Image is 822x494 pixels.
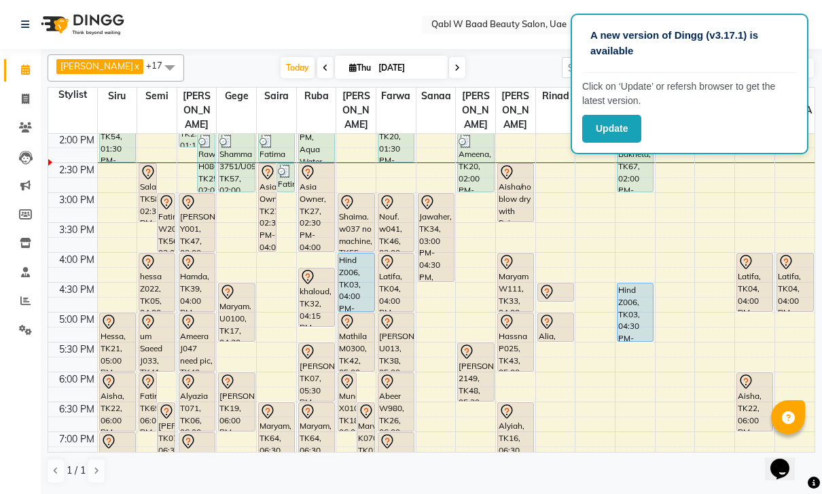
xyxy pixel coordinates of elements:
div: Maryam, TK64, 06:30 PM-07:30 PM, Natural Hair Color - Roots [259,403,294,461]
div: 2:30 PM [56,163,97,177]
div: Stylist [48,88,97,102]
div: 5:00 PM [56,313,97,327]
span: [PERSON_NAME] [456,88,495,133]
div: Alyiah, TK16, 06:30 PM-07:30 PM, Activation Hair Treatment [498,403,533,461]
div: Aisha/no blow dry with Saira L065/Q040, TK70, 02:30 PM-03:30 PM, Emergency Hair Treatment Mask [498,164,533,222]
div: 2:00 PM [56,133,97,147]
div: Ameena, TK20, 02:00 PM-03:00 PM, Lymphatic Body Massage [458,134,493,192]
div: Hassna P025, TK43, 05:00 PM-06:00 PM, Activation Hair Treatment [498,313,533,371]
span: [PERSON_NAME] [177,88,217,133]
span: [PERSON_NAME] [336,88,376,133]
div: Hind Z006, TK03, 04:00 PM-05:00 PM, Activation Hair Treatment [338,253,374,311]
div: Fatima, TK69, 06:00 PM-07:00 PM, Hair Growth Treatment [139,373,156,431]
div: Latifa, TK04, 04:00 PM-05:00 PM, Pedicure [777,253,813,311]
div: Hamda, TK39, 04:00 PM-05:00 PM, Magic Hair Treatemnt [179,253,215,311]
div: 3:00 PM [56,193,97,207]
button: Update [582,115,641,143]
span: Saira [257,88,296,105]
div: 5:30 PM [56,342,97,357]
div: 4:30 PM [56,283,97,297]
div: Fatima W202, TK56, 03:00 PM-04:00 PM, Activation Hair Treatment [158,194,175,251]
span: +17 [146,60,173,71]
div: Abeer W980, TK26, 06:00 PM-07:00 PM, Activation Hair Treatment [378,373,414,431]
img: logo [35,5,128,43]
div: Alia, TK71, 05:00 PM-05:30 PM, Hair Consultaion Free instead of 200AED with Package [538,313,573,341]
div: Salama, TK58, 02:30 PM-03:30 PM, Activation Hair Treatment [139,164,156,222]
span: Siru [98,88,137,105]
input: 2025-09-04 [374,58,442,78]
span: Semi [137,88,177,105]
span: Today [281,57,315,78]
div: Muna X010, TK18, 06:00 PM-07:00 PM, Green Growth Hair Treatment [338,373,355,431]
div: Asia Owner, TK27, 02:30 PM-04:00 PM, Activation Hair Treatment [259,164,276,251]
div: Hind Z006, TK03, 04:30 PM-05:30 PM, Signature Spa [618,283,653,341]
iframe: chat widget [765,440,808,480]
div: Maryam, TK64, 06:30 PM-07:30 PM, Natural Hair Color - Roots [299,403,334,461]
div: Hessa, TK21, 04:30 PM-04:50 PM, Hair Consutation [538,283,573,301]
div: Latifa, TK04, 04:00 PM-05:00 PM, [GEOGRAPHIC_DATA] [737,253,772,311]
span: [PERSON_NAME] [496,88,535,133]
div: Jawaher, TK34, 03:00 PM-04:30 PM, Aqua Water Hair Protein - Roots [418,194,454,281]
span: Thu [346,63,374,73]
div: Maryam. W051, TK73, 07:00 PM-08:00 PM, Hair Retinoal Growth Treatment [100,433,135,491]
span: Sanaa [416,88,456,105]
div: 6:30 PM [56,402,97,417]
div: hessa Z022, TK05, 04:00 PM-05:00 PM, Hair Retinoal Growth Treatment [139,253,175,311]
span: Rinad [536,88,575,105]
div: Khawla. 2189/B012/I08/R051, TK28, 07:00 PM-08:00 PM, Petrulum Hair Treatment [378,433,414,491]
span: [PERSON_NAME] [60,60,133,71]
div: um Saeed J033, TK41, 05:00 PM-06:00 PM, Activation Hair Treatment [139,313,175,371]
div: khaloud, TK32, 04:15 PM-05:15 PM, Scalp Facail Treatment [299,268,334,326]
div: Aisha, TK22, 06:00 PM-07:00 PM, [GEOGRAPHIC_DATA] [100,373,135,431]
div: Ameera J047 need pic, TK40, 05:00 PM-06:00 PM, Activation Hair Treatment [179,313,215,371]
div: [PERSON_NAME] Y001, TK47, 03:00 PM-04:00 PM, Emergency Hair Treatment Mask [179,194,215,251]
div: Hessa, TK21, 05:00 PM-06:00 PM, Activation Hair Treatment [100,313,135,371]
p: Click on ‘Update’ or refersh browser to get the latest version. [582,80,797,108]
div: Rawan H080, TK25, 02:00 PM-03:00 PM, Activation Hair Treatment [198,134,215,192]
div: [PERSON_NAME], TK07, 06:30 PM-07:30 PM, Slimming Body Massage / Roller - 60 min [158,403,175,461]
div: Fatima X008, TK72, 02:30 PM-03:00 PM, Blow Dry [277,164,294,192]
div: Maryam. U0100, TK17, 04:30 PM-05:30 PM, Hair Growth Treatment [219,283,254,341]
div: 3:30 PM [56,223,97,237]
div: Shamma. I038, TK31, 07:00 PM-08:00 PM, Activation Hair Treatment [179,433,215,491]
div: Aisha, TK22, 06:00 PM-07:00 PM, Pedicure [737,373,772,431]
div: Maryam W111, TK33, 04:00 PM-05:00 PM, Activation Hair Treatment [498,253,533,311]
div: Latifa, TK04, 04:00 PM-05:00 PM, Activation Hair Treatment [378,253,414,311]
div: 4:00 PM [56,253,97,267]
div: Asia Owner, TK27, 02:30 PM-04:00 PM, Activation Hair Treatment [299,164,334,251]
div: Fatima X008, TK72, 02:00 PM-02:30 PM, Layeres Hair Cut [259,134,294,162]
input: Search Appointment [562,57,681,78]
div: [PERSON_NAME] 2149, TK48, 05:30 PM-06:30 PM, Body Massage Relaxation - 60 min [458,343,493,401]
div: Nouf. w041, TK46, 03:00 PM-04:00 PM, Activation Hair Treatment [378,194,414,251]
p: A new version of Dingg (v3.17.1) is available [590,28,789,58]
div: Marwa K070/U032, TK01, 06:30 PM-07:30 PM, Activation Hair Treatment [357,403,374,461]
span: Gege [217,88,256,105]
span: 1 / 1 [67,463,86,478]
div: [PERSON_NAME], TK19, 06:00 PM-07:00 PM, Scalp Facial Treatment [219,373,254,431]
div: Alyazia T071, TK06, 06:00 PM-07:00 PM, Activation Hair Treatment [179,373,215,431]
div: Shamma 3751/U096, TK57, 02:00 PM-03:00 PM, Scalp Facial Treatment [219,134,254,192]
span: Ruba [297,88,336,105]
div: 6:00 PM [56,372,97,387]
div: [PERSON_NAME], TK07, 05:30 PM-06:30 PM, Scalp Facail Treatment [299,343,334,401]
div: 7:00 PM [56,432,97,446]
span: Farwa [376,88,416,105]
div: [PERSON_NAME] U013, TK38, 05:00 PM-06:00 PM, Activation Hair Treatment [378,313,414,371]
a: x [133,60,139,71]
div: Shaima. w037 no machine, TK55, 03:00 PM-04:00 PM, Petrulum Hair Treatment [338,194,374,251]
div: Mathila M0300, TK42, 05:00 PM-06:00 PM, Activation Hair Treatment [338,313,374,371]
